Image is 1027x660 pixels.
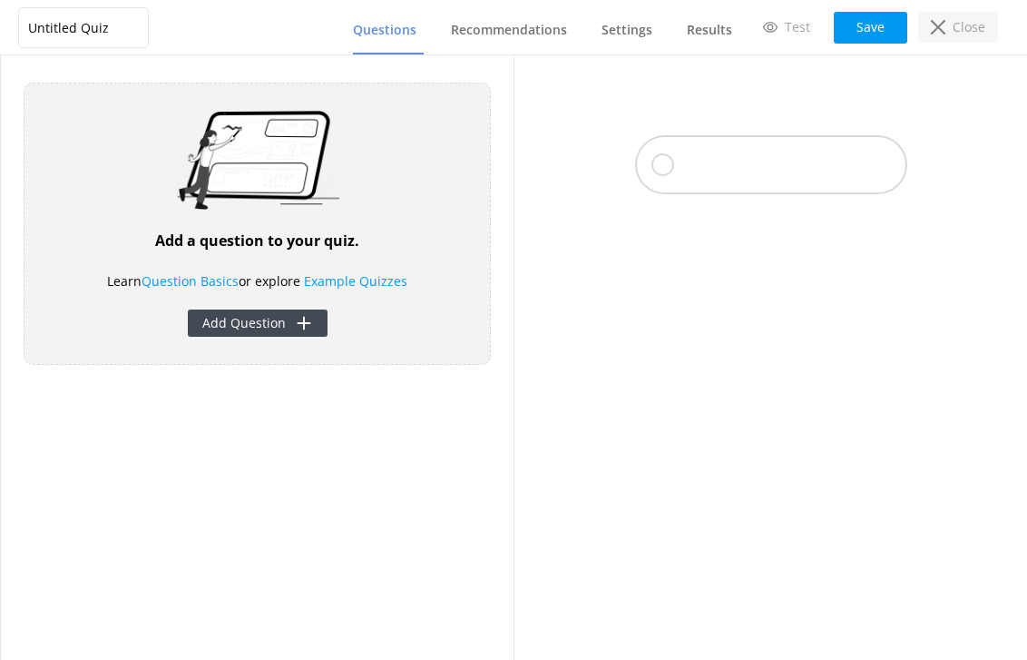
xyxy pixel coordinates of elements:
span: Settings [602,21,652,39]
button: Add Question [188,310,328,337]
p: Learn or explore [107,271,407,291]
a: Test [750,12,823,43]
span: Recommendations [451,21,567,39]
h4: Add a question to your quiz. [155,230,359,253]
p: Close [953,17,985,37]
button: Save [834,12,907,44]
p: Test [785,17,810,37]
a: Example Quizzes [304,272,407,290]
span: Results [687,21,732,39]
img: sending... [176,111,339,210]
a: Question Basics [142,272,239,290]
span: Questions [353,21,416,39]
